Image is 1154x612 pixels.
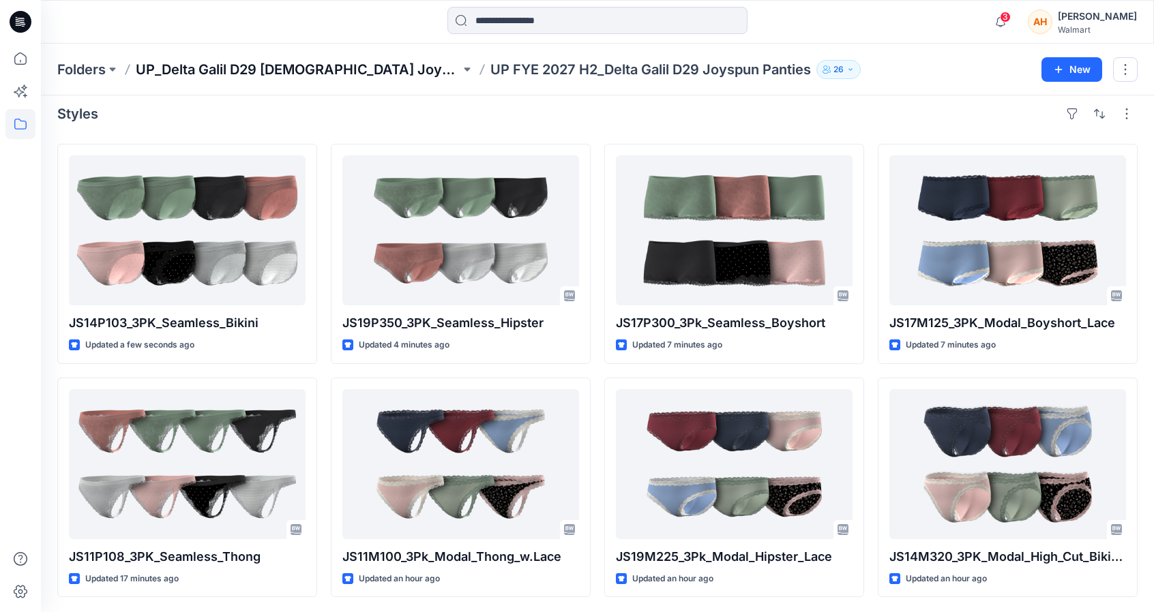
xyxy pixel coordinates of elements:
[57,60,106,79] a: Folders
[490,60,811,79] p: UP FYE 2027 H2_Delta Galil D29 Joyspun Panties
[616,155,853,305] a: JS17P300_3Pk_Seamless_Boyshort
[616,547,853,566] p: JS19M225_3Pk_Modal_Hipster_Lace
[342,547,579,566] p: JS11M100_3Pk_Modal_Thong_w.Lace
[906,338,996,352] p: Updated 7 minutes ago
[1000,12,1011,22] span: 3
[616,389,853,539] a: JS19M225_3Pk_Modal_Hipster_Lace
[57,106,98,122] h4: Styles
[906,572,987,586] p: Updated an hour ago
[632,572,713,586] p: Updated an hour ago
[69,389,306,539] a: JS11P108_3PK_Seamless_Thong
[889,389,1126,539] a: JS14M320_3PK_Modal_High_Cut_Bikini_Lace
[889,155,1126,305] a: JS17M125_3PK_Modal_Boyshort_Lace
[833,62,844,77] p: 26
[69,155,306,305] a: JS14P103_3PK_Seamless_Bikini
[889,547,1126,566] p: JS14M320_3PK_Modal_High_Cut_Bikini_Lace
[616,313,853,333] p: JS17P300_3Pk_Seamless_Boyshort
[816,60,861,79] button: 26
[632,338,722,352] p: Updated 7 minutes ago
[359,338,449,352] p: Updated 4 minutes ago
[69,313,306,333] p: JS14P103_3PK_Seamless_Bikini
[342,155,579,305] a: JS19P350_3PK_Seamless_Hipster
[85,572,179,586] p: Updated 17 minutes ago
[85,338,194,352] p: Updated a few seconds ago
[1058,8,1137,25] div: [PERSON_NAME]
[1041,57,1102,82] button: New
[1058,25,1137,35] div: Walmart
[342,313,579,333] p: JS19P350_3PK_Seamless_Hipster
[1028,10,1052,34] div: AH
[69,547,306,566] p: JS11P108_3PK_Seamless_Thong
[359,572,440,586] p: Updated an hour ago
[342,389,579,539] a: JS11M100_3Pk_Modal_Thong_w.Lace
[136,60,460,79] a: UP_Delta Galil D29 [DEMOGRAPHIC_DATA] Joyspun Intimates
[889,313,1126,333] p: JS17M125_3PK_Modal_Boyshort_Lace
